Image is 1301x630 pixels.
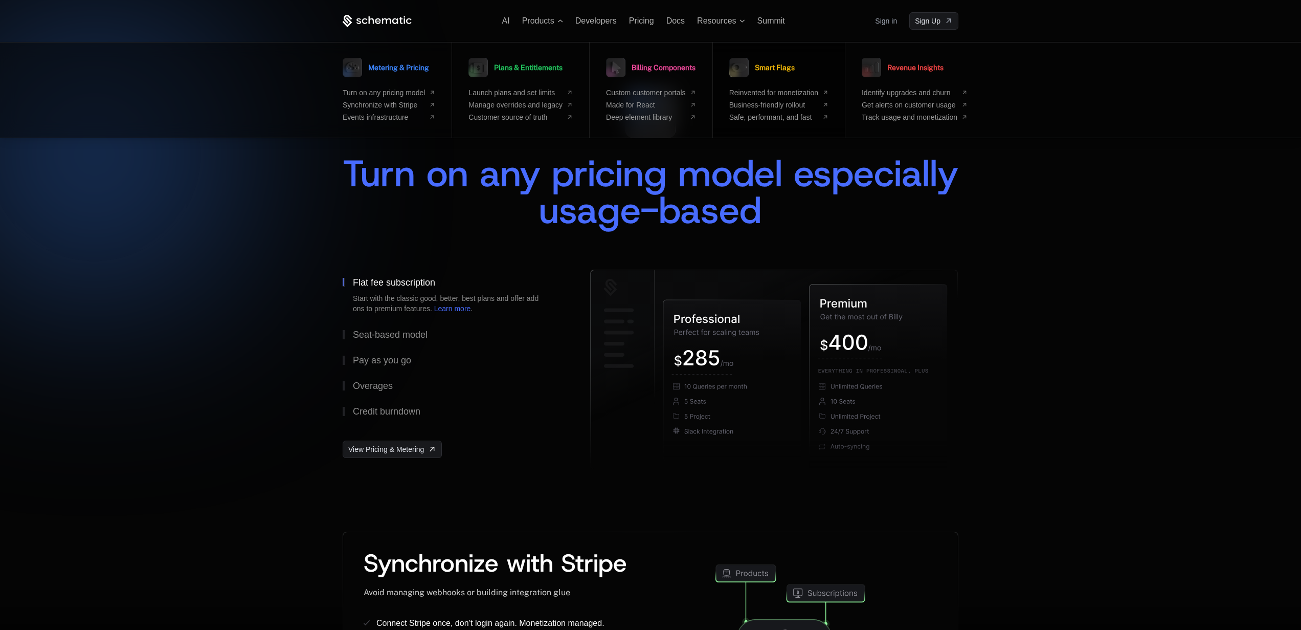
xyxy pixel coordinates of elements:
span: Metering & Pricing [368,64,429,71]
div: Seat-based model [353,330,428,339]
a: Get alerts on customer usage [862,101,968,109]
span: Business-friendly rollout [729,101,818,109]
a: Made for React [606,101,696,109]
span: Manage overrides and legacy [468,101,563,109]
a: [object Object],[object Object] [343,441,442,458]
a: Safe, performant, and fast [729,113,828,121]
span: Turn on any pricing model [343,89,425,97]
span: Customer source of truth [468,113,563,121]
a: Billing Components [606,55,696,80]
span: Track usage and monetization [862,113,957,121]
a: Reinvented for monetization [729,89,828,97]
span: View Pricing & Metering [348,444,424,454]
div: Credit burndown [353,407,420,416]
div: Overages [353,381,393,390]
g: 400 [829,335,867,350]
a: Turn on any pricing model [343,89,435,97]
a: Smart Flags [729,55,795,80]
span: Deep element library [606,113,686,121]
button: Flat fee subscriptionStart with the classic good, better, best plans and offer add ons to premium... [343,270,557,322]
button: Credit burndown [343,399,557,424]
a: Learn more [434,305,471,313]
span: Smart Flags [755,64,795,71]
span: Plans & Entitlements [494,64,563,71]
a: Summit [757,16,785,25]
span: Connect Stripe once, don’t login again. Monetization managed. [376,619,604,627]
span: Custom customer portals [606,89,686,97]
button: Seat-based model [343,322,557,347]
a: Custom customer portals [606,89,696,97]
a: Manage overrides and legacy [468,101,573,109]
div: Start with the classic good, better, best plans and offer add ons to premium features. . [353,293,547,314]
span: Identify upgrades and churn [862,89,957,97]
span: Synchronize with Stripe [343,101,425,109]
span: Safe, performant, and fast [729,113,818,121]
span: Products [522,16,554,26]
span: Synchronize with Stripe [364,547,627,579]
span: Revenue Insights [887,64,944,71]
div: Pay as you go [353,356,411,365]
span: Resources [697,16,736,26]
a: Plans & Entitlements [468,55,563,80]
g: 285 [684,350,720,365]
button: Pay as you go [343,347,557,373]
a: Docs [666,16,685,25]
a: Identify upgrades and churn [862,89,968,97]
span: Avoid managing webhooks or building integration glue [364,588,570,597]
span: Made for React [606,101,686,109]
span: Events infrastructure [343,113,425,121]
div: Flat fee subscription [353,278,435,287]
a: Synchronize with Stripe [343,101,435,109]
a: Customer source of truth [468,113,573,121]
a: Track usage and monetization [862,113,968,121]
a: Pricing [629,16,654,25]
a: Events infrastructure [343,113,435,121]
a: [object Object] [909,12,958,30]
span: Billing Components [632,64,696,71]
a: Business-friendly rollout [729,101,828,109]
span: Sign Up [915,16,940,26]
span: Turn on any pricing model especially usage-based [343,149,970,235]
a: Deep element library [606,113,696,121]
a: Developers [575,16,617,25]
a: Revenue Insights [862,55,944,80]
a: Launch plans and set limits [468,89,573,97]
span: Get alerts on customer usage [862,101,957,109]
button: Overages [343,373,557,399]
a: Sign in [875,13,897,29]
span: Reinvented for monetization [729,89,818,97]
a: AI [502,16,510,25]
span: Launch plans and set limits [468,89,563,97]
a: Metering & Pricing [343,55,429,80]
